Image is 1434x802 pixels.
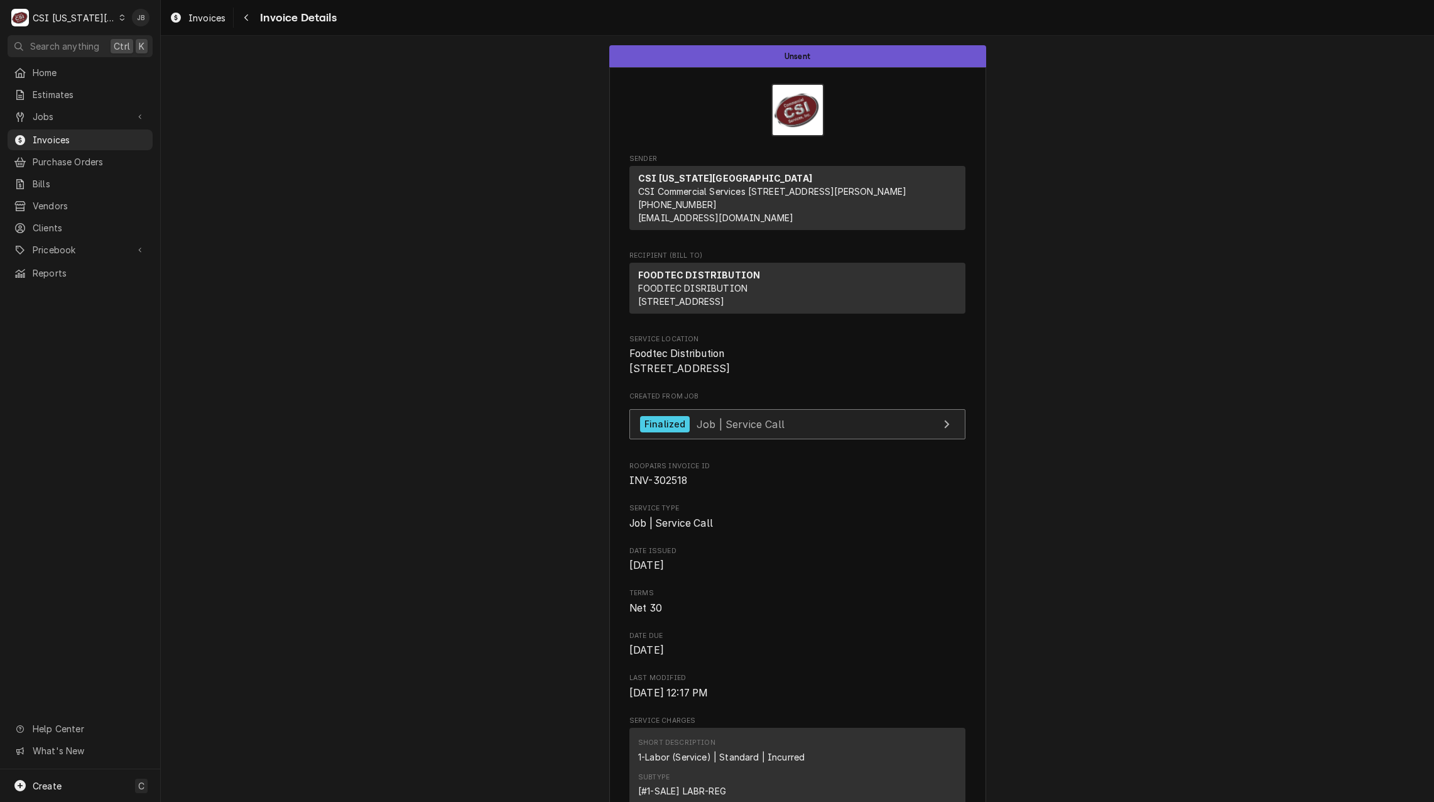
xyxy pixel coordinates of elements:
span: Date Issued [629,558,965,573]
a: Go to Pricebook [8,239,153,260]
a: Home [8,62,153,83]
div: Date Due [629,631,965,658]
span: Help Center [33,722,145,735]
a: View Job [629,409,965,440]
a: Purchase Orders [8,151,153,172]
span: Date Due [629,631,965,641]
a: Estimates [8,84,153,105]
a: Invoices [165,8,231,28]
span: Sender [629,154,965,164]
a: Reports [8,263,153,283]
div: CSI [US_STATE][GEOGRAPHIC_DATA] [33,11,116,25]
span: Service Location [629,346,965,376]
div: Joshua Bennett's Avatar [132,9,149,26]
span: Service Type [629,503,965,514]
a: [EMAIL_ADDRESS][DOMAIN_NAME] [638,212,793,223]
span: Foodtec Distribution [STREET_ADDRESS] [629,348,731,375]
span: Last Modified [629,686,965,701]
div: Invoice Recipient [629,251,965,319]
button: Navigate back [236,8,256,28]
span: C [138,779,144,793]
a: Vendors [8,195,153,216]
div: Date Issued [629,546,965,573]
span: Service Charges [629,716,965,726]
span: CSI Commercial Services [STREET_ADDRESS][PERSON_NAME] [638,186,906,197]
span: Job | Service Call [697,417,785,430]
div: Recipient (Bill To) [629,263,965,314]
span: Reports [33,266,146,280]
img: Logo [771,84,824,136]
span: Service Location [629,334,965,344]
span: [DATE] 12:17 PM [629,687,708,699]
div: Service Location [629,334,965,376]
span: FOODTEC DISRIBUTION [STREET_ADDRESS] [638,283,747,307]
span: Service Type [629,516,965,531]
a: Go to Help Center [8,718,153,739]
span: Ctrl [114,40,130,53]
div: Created From Job [629,392,965,446]
div: CSI Kansas City's Avatar [11,9,29,26]
span: Created From Job [629,392,965,402]
a: Bills [8,173,153,194]
span: Create [33,781,62,791]
span: Date Due [629,643,965,658]
button: Search anythingCtrlK [8,35,153,57]
span: Invoices [33,133,146,146]
span: Search anything [30,40,99,53]
strong: FOODTEC DISTRIBUTION [638,270,760,280]
span: Last Modified [629,673,965,683]
div: Subtype [638,772,726,798]
div: Subtype [638,772,670,783]
span: Jobs [33,110,128,123]
div: Sender [629,166,965,235]
div: Subtype [638,784,726,798]
span: Recipient (Bill To) [629,251,965,261]
span: Job | Service Call [629,517,713,529]
span: Purchase Orders [33,155,146,168]
span: Pricebook [33,243,128,256]
div: Recipient (Bill To) [629,263,965,319]
div: JB [132,9,149,26]
span: Unsent [785,52,810,60]
a: Go to Jobs [8,106,153,127]
span: Roopairs Invoice ID [629,461,965,471]
strong: CSI [US_STATE][GEOGRAPHIC_DATA] [638,173,812,184]
div: Roopairs Invoice ID [629,461,965,488]
a: Go to What's New [8,740,153,761]
span: Roopairs Invoice ID [629,473,965,488]
div: Short Description [638,738,805,763]
div: Terms [629,588,965,615]
span: Invoice Details [256,9,336,26]
span: INV-302518 [629,475,688,486]
div: Status [609,45,986,67]
span: What's New [33,744,145,757]
span: Invoices [188,11,225,25]
a: [PHONE_NUMBER] [638,199,717,210]
span: Bills [33,177,146,190]
div: C [11,9,29,26]
a: Invoices [8,129,153,150]
div: Short Description [638,738,715,748]
span: Date Issued [629,546,965,556]
span: Net 30 [629,602,662,614]
div: Invoice Sender [629,154,965,236]
span: Vendors [33,199,146,212]
span: Home [33,66,146,79]
span: Terms [629,588,965,598]
span: [DATE] [629,559,664,571]
div: Finalized [640,416,690,433]
a: Clients [8,217,153,238]
span: Clients [33,221,146,234]
div: Service Type [629,503,965,530]
div: Sender [629,166,965,230]
div: Short Description [638,750,805,764]
div: Last Modified [629,673,965,700]
span: K [139,40,144,53]
span: Estimates [33,88,146,101]
span: [DATE] [629,644,664,656]
span: Terms [629,601,965,616]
